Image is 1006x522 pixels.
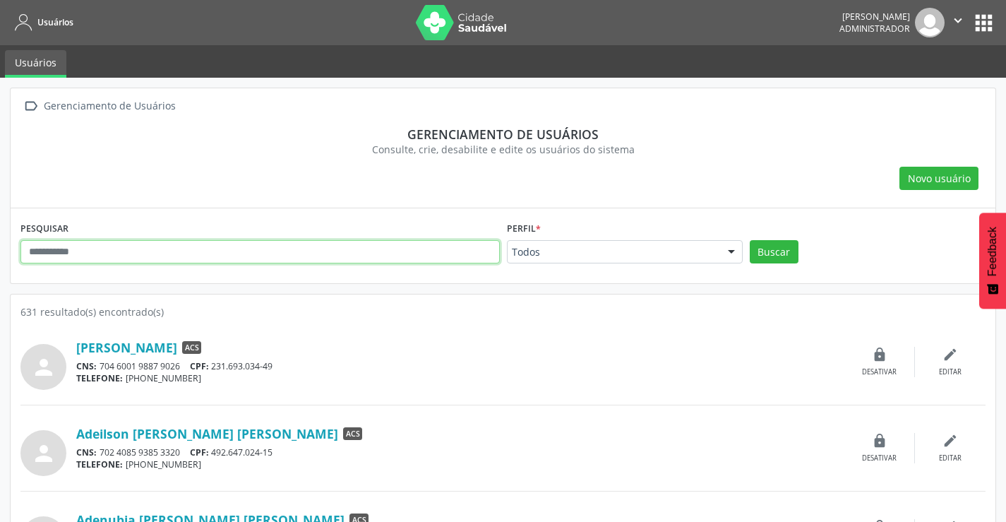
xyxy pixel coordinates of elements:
[862,453,897,463] div: Desativar
[76,446,97,458] span: CNS:
[872,347,887,362] i: lock
[76,426,338,441] a: Adeilson [PERSON_NAME] [PERSON_NAME]
[945,8,971,37] button: 
[20,96,41,117] i: 
[10,11,73,34] a: Usuários
[950,13,966,28] i: 
[750,240,798,264] button: Buscar
[76,340,177,355] a: [PERSON_NAME]
[20,96,178,117] a:  Gerenciamento de Usuários
[76,360,844,372] div: 704 6001 9887 9026 231.693.034-49
[76,372,844,384] div: [PHONE_NUMBER]
[942,433,958,449] i: edit
[76,372,123,384] span: TELEFONE:
[76,458,123,470] span: TELEFONE:
[76,360,97,372] span: CNS:
[31,355,56,380] i: person
[76,446,844,458] div: 702 4085 9385 3320 492.647.024-15
[839,23,910,35] span: Administrador
[862,367,897,377] div: Desativar
[5,50,66,78] a: Usuários
[915,8,945,37] img: img
[20,218,68,240] label: PESQUISAR
[190,360,209,372] span: CPF:
[182,341,201,354] span: ACS
[343,427,362,440] span: ACS
[979,213,1006,309] button: Feedback - Mostrar pesquisa
[942,347,958,362] i: edit
[507,218,541,240] label: Perfil
[30,142,976,157] div: Consulte, crie, desabilite e edite os usuários do sistema
[899,167,978,191] button: Novo usuário
[30,126,976,142] div: Gerenciamento de usuários
[939,367,962,377] div: Editar
[37,16,73,28] span: Usuários
[190,446,209,458] span: CPF:
[971,11,996,35] button: apps
[939,453,962,463] div: Editar
[908,171,971,186] span: Novo usuário
[839,11,910,23] div: [PERSON_NAME]
[20,304,986,319] div: 631 resultado(s) encontrado(s)
[986,227,999,276] span: Feedback
[31,441,56,466] i: person
[512,245,714,259] span: Todos
[872,433,887,449] i: lock
[76,458,844,470] div: [PHONE_NUMBER]
[41,96,178,117] div: Gerenciamento de Usuários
